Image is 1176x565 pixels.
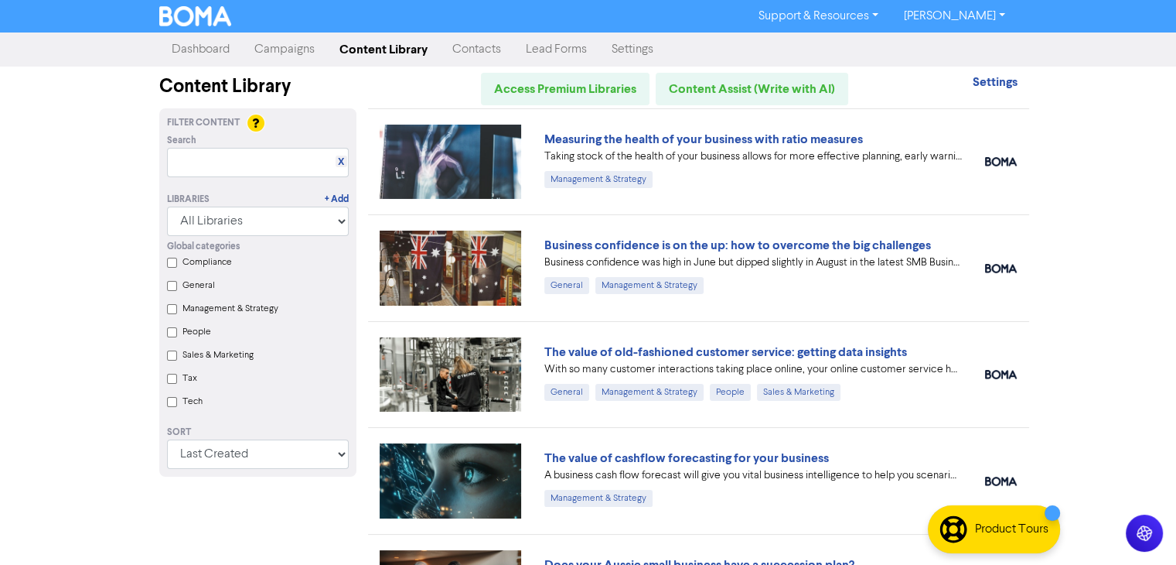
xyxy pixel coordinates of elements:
label: Compliance [182,255,232,269]
div: General [544,277,589,294]
label: General [182,279,215,293]
label: Tax [182,372,197,385]
div: Management & Strategy [544,171,653,188]
div: Management & Strategy [595,277,704,294]
a: Campaigns [242,34,327,65]
span: Search [167,134,196,148]
img: boma_accounting [985,477,1017,486]
a: Content Library [327,34,440,65]
a: Settings [599,34,666,65]
a: Measuring the health of your business with ratio measures [544,132,863,147]
a: X [338,156,344,168]
div: Management & Strategy [595,384,704,401]
img: boma_accounting [985,157,1017,166]
img: BOMA Logo [159,6,232,26]
div: People [710,384,751,401]
a: Content Assist (Write with AI) [656,73,848,105]
a: The value of cashflow forecasting for your business [544,450,829,466]
a: + Add [325,193,349,207]
label: People [182,325,211,339]
div: Sales & Marketing [757,384,840,401]
div: With so many customer interactions taking place online, your online customer service has to be fi... [544,361,962,378]
a: Settings [972,77,1017,89]
label: Management & Strategy [182,302,278,316]
strong: Settings [972,74,1017,90]
div: A business cash flow forecast will give you vital business intelligence to help you scenario-plan... [544,467,962,484]
a: Support & Resources [746,4,891,29]
div: Content Library [159,73,356,101]
div: Libraries [167,193,210,207]
div: Taking stock of the health of your business allows for more effective planning, early warning abo... [544,149,962,165]
img: boma [985,264,1017,273]
label: Tech [182,395,203,409]
a: Dashboard [159,34,242,65]
a: Access Premium Libraries [481,73,649,105]
img: boma [985,370,1017,379]
iframe: Chat Widget [1099,491,1176,565]
div: Business confidence was high in June but dipped slightly in August in the latest SMB Business Ins... [544,255,962,271]
a: Lead Forms [513,34,599,65]
a: Business confidence is on the up: how to overcome the big challenges [544,238,931,253]
div: General [544,384,589,401]
div: Filter Content [167,116,349,130]
a: [PERSON_NAME] [891,4,1017,29]
div: Management & Strategy [544,490,653,507]
a: The value of old-fashioned customer service: getting data insights [544,344,907,360]
label: Sales & Marketing [182,348,254,362]
div: Sort [167,426,349,440]
div: Global categories [167,240,349,254]
a: Contacts [440,34,513,65]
